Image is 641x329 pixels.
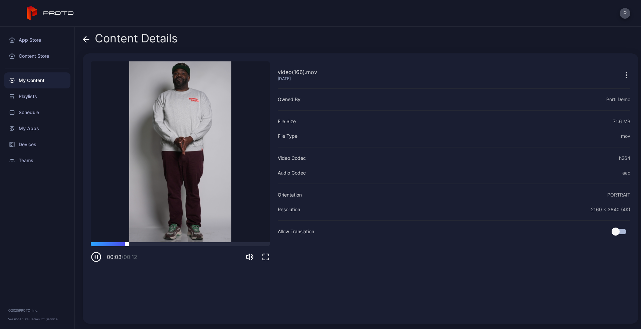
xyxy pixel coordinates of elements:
[4,72,70,88] a: My Content
[278,95,300,103] div: Owned By
[621,132,630,140] div: mov
[4,32,70,48] a: App Store
[8,308,66,313] div: © 2025 PROTO, Inc.
[4,120,70,136] a: My Apps
[4,104,70,120] a: Schedule
[613,117,630,125] div: 71.6 MB
[4,152,70,169] a: Teams
[622,169,630,177] div: aac
[591,206,630,214] div: 2160 x 3840 (4K)
[607,191,630,199] div: PORTRAIT
[278,169,306,177] div: Audio Codec
[278,76,317,81] div: [DATE]
[278,154,306,162] div: Video Codec
[8,317,30,321] span: Version 1.13.1 •
[606,95,630,103] div: Portl Demo
[122,254,137,260] span: / 00:12
[278,117,296,125] div: File Size
[107,253,137,261] div: 00:03
[278,206,300,214] div: Resolution
[4,48,70,64] a: Content Store
[278,228,314,236] div: Allow Translation
[620,8,630,19] button: P
[4,136,70,152] a: Devices
[91,61,270,242] video: Sorry, your browser doesn‘t support embedded videos
[278,132,297,140] div: File Type
[278,191,302,199] div: Orientation
[4,88,70,104] a: Playlists
[278,68,317,76] div: video(166).mov
[30,317,58,321] a: Terms Of Service
[619,154,630,162] div: h264
[83,32,178,48] div: Content Details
